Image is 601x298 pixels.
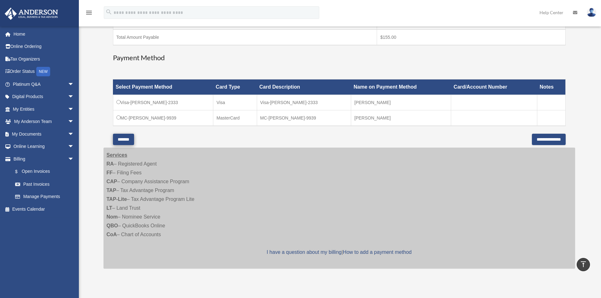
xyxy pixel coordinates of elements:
[68,91,80,103] span: arrow_drop_down
[113,110,213,126] td: MC-[PERSON_NAME]-9939
[213,95,257,110] td: Visa
[451,79,537,95] th: Card/Account Number
[68,78,80,91] span: arrow_drop_down
[587,8,596,17] img: User Pic
[103,148,575,269] div: – Registered Agent – Filing Fees – Company Assistance Program – Tax Advantage Program – Tax Advan...
[107,205,112,211] strong: LT
[4,91,84,103] a: Digital Productsarrow_drop_down
[107,152,127,158] strong: Services
[257,79,351,95] th: Card Description
[351,79,451,95] th: Name on Payment Method
[4,203,84,215] a: Events Calendar
[68,140,80,153] span: arrow_drop_down
[4,78,84,91] a: Platinum Q&Aarrow_drop_down
[9,190,80,203] a: Manage Payments
[85,11,93,16] a: menu
[113,95,213,110] td: Visa-[PERSON_NAME]-2333
[4,153,80,165] a: Billingarrow_drop_down
[68,103,80,116] span: arrow_drop_down
[4,115,84,128] a: My Anderson Teamarrow_drop_down
[213,110,257,126] td: MasterCard
[107,170,113,175] strong: FF
[257,95,351,110] td: Visa-[PERSON_NAME]-2333
[68,128,80,141] span: arrow_drop_down
[577,258,590,271] a: vertical_align_top
[105,9,112,15] i: search
[9,165,77,178] a: $Open Invoices
[4,140,84,153] a: Online Learningarrow_drop_down
[107,161,114,167] strong: RA
[113,53,566,63] h3: Payment Method
[4,28,84,40] a: Home
[257,110,351,126] td: MC-[PERSON_NAME]-9939
[537,79,566,95] th: Notes
[4,40,84,53] a: Online Ordering
[267,249,341,255] a: I have a question about my billing
[351,95,451,110] td: [PERSON_NAME]
[113,29,377,45] td: Total Amount Payable
[4,103,84,115] a: My Entitiesarrow_drop_down
[343,249,412,255] a: How to add a payment method
[85,9,93,16] i: menu
[107,232,117,237] strong: CoA
[68,115,80,128] span: arrow_drop_down
[580,260,587,268] i: vertical_align_top
[3,8,60,20] img: Anderson Advisors Platinum Portal
[36,67,50,76] div: NEW
[107,179,117,184] strong: CAP
[107,223,118,228] strong: QBO
[68,153,80,166] span: arrow_drop_down
[351,110,451,126] td: [PERSON_NAME]
[4,53,84,65] a: Tax Organizers
[107,188,116,193] strong: TAP
[107,248,572,257] p: |
[4,65,84,78] a: Order StatusNEW
[213,79,257,95] th: Card Type
[377,29,565,45] td: $155.00
[107,214,118,219] strong: Nom
[9,178,80,190] a: Past Invoices
[107,196,127,202] strong: TAP-Lite
[4,128,84,140] a: My Documentsarrow_drop_down
[113,79,213,95] th: Select Payment Method
[19,168,22,176] span: $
